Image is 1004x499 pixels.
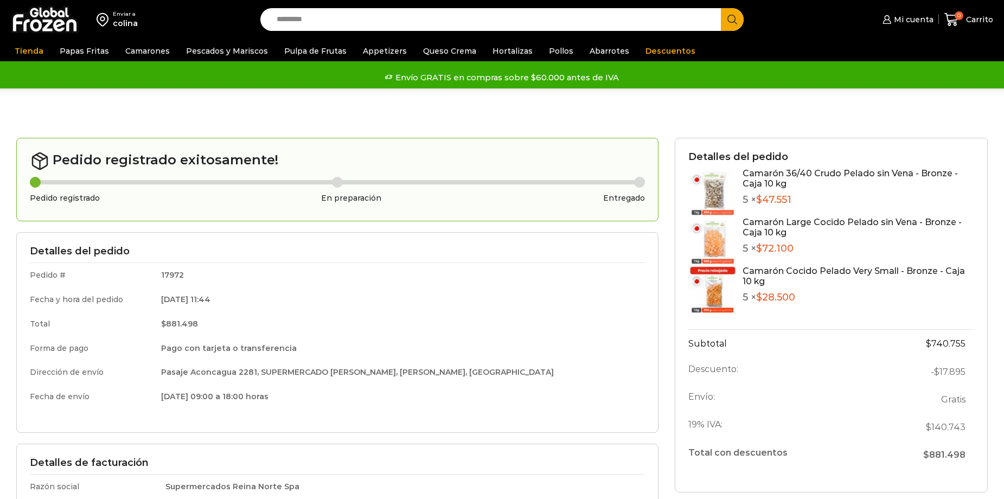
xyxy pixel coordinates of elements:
span: $ [756,194,762,206]
th: 19% IVA: [688,413,871,441]
td: Pedido # [30,263,154,287]
span: $ [934,367,939,377]
span: $ [756,291,762,303]
img: address-field-icon.svg [97,10,113,29]
a: Tienda [9,41,49,61]
td: Razón social [30,474,158,498]
a: Papas Fritas [54,41,114,61]
td: Gratis [871,386,974,413]
div: Enviar a [113,10,138,18]
bdi: 72.100 [756,242,794,254]
bdi: 740.755 [926,338,965,349]
h3: Pedido registrado [30,194,100,203]
span: Mi cuenta [891,14,933,25]
td: 17972 [154,263,645,287]
h3: Detalles de facturación [30,457,645,469]
h3: Detalles del pedido [30,246,645,258]
th: Total con descuentos [688,441,871,466]
td: [DATE] 09:00 a 18:00 horas [154,385,645,407]
td: Fecha y hora del pedido [30,287,154,312]
td: Pago con tarjeta o transferencia [154,336,645,361]
th: Subtotal [688,330,871,358]
td: Forma de pago [30,336,154,361]
a: Pulpa de Frutas [279,41,352,61]
h3: En preparación [321,194,381,203]
td: [DATE] 11:44 [154,287,645,312]
a: Queso Crema [418,41,482,61]
td: Fecha de envío [30,385,154,407]
span: 881.498 [923,450,965,460]
th: Envío: [688,386,871,413]
span: Carrito [963,14,993,25]
a: Hortalizas [487,41,538,61]
span: $ [926,338,931,349]
a: Camarón Cocido Pelado Very Small - Bronze - Caja 10 kg [743,266,965,286]
th: Descuento: [688,358,871,386]
button: Search button [721,8,744,31]
span: $ [923,450,929,460]
a: Descuentos [640,41,701,61]
bdi: 28.500 [756,291,795,303]
a: Camarón 36/40 Crudo Pelado sin Vena - Bronze - Caja 10 kg [743,168,958,189]
bdi: 881.498 [161,319,198,329]
div: colina [113,18,138,29]
p: 5 × [743,243,974,255]
a: 0 Carrito [944,7,993,33]
span: 140.743 [926,422,965,432]
span: $ [926,422,931,432]
a: Abarrotes [584,41,635,61]
h2: Pedido registrado exitosamente! [30,151,645,171]
h3: Detalles del pedido [688,151,974,163]
a: Mi cuenta [880,9,933,30]
a: Pescados y Mariscos [181,41,273,61]
td: - [871,358,974,386]
span: 17.895 [934,367,965,377]
span: 0 [955,11,963,20]
bdi: 47.551 [756,194,791,206]
td: Pasaje Aconcagua 2281, SUPERMERCADO [PERSON_NAME], [PERSON_NAME], [GEOGRAPHIC_DATA] [154,360,645,385]
h3: Entregado [603,194,645,203]
span: $ [756,242,762,254]
a: Appetizers [357,41,412,61]
td: Supermercados Reina Norte Spa [158,474,645,498]
td: Total [30,312,154,336]
p: 5 × [743,292,974,304]
a: Camarón Large Cocido Pelado sin Vena - Bronze - Caja 10 kg [743,217,962,238]
span: $ [161,319,166,329]
a: Camarones [120,41,175,61]
a: Pollos [543,41,579,61]
td: Dirección de envío [30,360,154,385]
p: 5 × [743,194,974,206]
